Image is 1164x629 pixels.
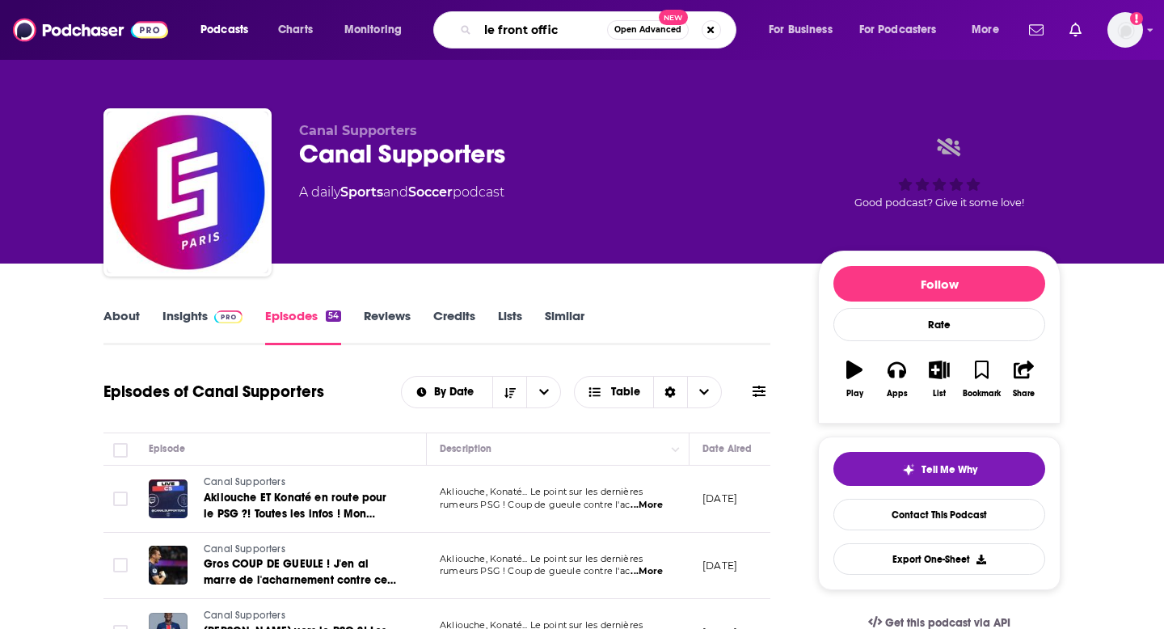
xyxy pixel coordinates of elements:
span: Canal Supporters [204,543,285,555]
a: Contact This Podcast [833,499,1045,530]
button: open menu [849,17,960,43]
a: Canal Supporters [204,475,398,490]
a: Canal Supporters [204,609,398,623]
span: Akliouche, Konaté... Le point sur les dernières [440,486,643,497]
div: Date Aired [702,439,752,458]
span: By Date [434,386,479,398]
img: Podchaser Pro [214,310,242,323]
a: Lists [498,308,522,345]
span: Toggle select row [113,558,128,572]
a: Canal Supporters [204,542,398,557]
button: Share [1003,350,1045,408]
span: Good podcast? Give it some love! [854,196,1024,209]
span: ...More [630,499,663,512]
div: Description [440,439,491,458]
span: Canal Supporters [299,123,417,138]
button: Open AdvancedNew [607,20,689,40]
div: Apps [887,389,908,399]
div: Search podcasts, credits, & more... [449,11,752,49]
span: Monitoring [344,19,402,41]
span: rumeurs PSG ! Coup de gueule contre l'ac [440,499,630,510]
img: tell me why sparkle [902,463,915,476]
span: Logged in as NicolaLynch [1107,12,1143,48]
span: Canal Supporters [204,476,285,488]
button: open menu [189,17,269,43]
p: [DATE] [702,559,737,572]
div: Play [846,389,863,399]
button: Follow [833,266,1045,302]
button: open menu [960,17,1019,43]
span: For Podcasters [859,19,937,41]
span: Canal Supporters [204,610,285,621]
div: 54 [326,310,341,322]
span: Tell Me Why [921,463,977,476]
span: and [383,184,408,200]
a: About [103,308,140,345]
button: Choose View [574,376,722,408]
a: Credits [433,308,475,345]
img: Canal Supporters [107,112,268,273]
button: tell me why sparkleTell Me Why [833,452,1045,486]
span: Toggle select row [113,492,128,506]
h2: Choose List sort [401,376,562,408]
button: open menu [526,377,560,407]
button: Export One-Sheet [833,543,1045,575]
a: Akliouche ET Konaté en route pour le PSG ?! Toutes les infos ! Mon Coup de gueule à découvrir ! L... [204,490,398,522]
div: Rate [833,308,1045,341]
div: A daily podcast [299,183,504,202]
span: Open Advanced [614,26,681,34]
button: Show profile menu [1107,12,1143,48]
a: Gros COUP DE GUEULE ! J'en ai marre de l'acharnement contre ce joueur... [204,556,398,589]
span: Podcasts [200,19,248,41]
button: Bookmark [960,350,1002,408]
span: Charts [278,19,313,41]
span: Akliouche ET Konaté en route pour le PSG ?! Toutes les infos ! Mon Coup de gueule à découvrir ! L... [204,491,387,553]
button: open menu [333,17,423,43]
div: Good podcast? Give it some love! [818,123,1061,223]
a: Charts [268,17,323,43]
span: Akliouche, Konaté... Le point sur les dernières [440,553,643,564]
button: List [918,350,960,408]
a: Soccer [408,184,453,200]
button: Sort Direction [492,377,526,407]
a: Episodes54 [265,308,341,345]
div: List [933,389,946,399]
input: Search podcasts, credits, & more... [478,17,607,43]
a: Similar [545,308,584,345]
img: Podchaser - Follow, Share and Rate Podcasts [13,15,168,45]
div: Share [1013,389,1035,399]
button: Apps [875,350,917,408]
button: Play [833,350,875,408]
span: For Business [769,19,833,41]
button: Column Actions [666,440,685,459]
svg: Add a profile image [1130,12,1143,25]
a: Show notifications dropdown [1023,16,1050,44]
span: ...More [630,565,663,578]
span: Gros COUP DE GUEULE ! J'en ai marre de l'acharnement contre ce joueur... [204,557,396,603]
img: User Profile [1107,12,1143,48]
div: Episode [149,439,185,458]
span: rumeurs PSG ! Coup de gueule contre l'ac [440,565,630,576]
a: Show notifications dropdown [1063,16,1088,44]
div: Bookmark [963,389,1001,399]
span: New [659,10,688,25]
a: InsightsPodchaser Pro [162,308,242,345]
span: More [972,19,999,41]
div: Sort Direction [653,377,687,407]
a: Reviews [364,308,411,345]
p: [DATE] [702,492,737,505]
h1: Episodes of Canal Supporters [103,382,324,402]
span: Table [611,386,640,398]
a: Sports [340,184,383,200]
button: open menu [757,17,853,43]
button: open menu [402,386,493,398]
